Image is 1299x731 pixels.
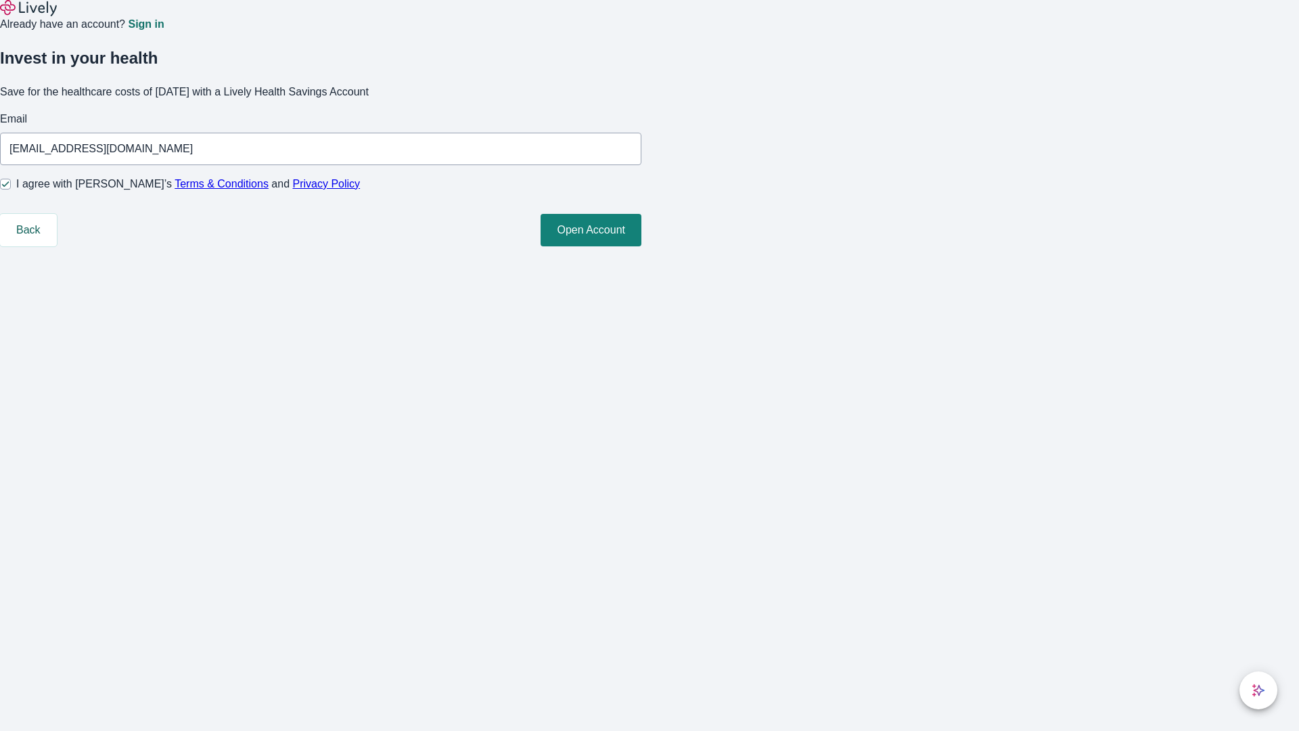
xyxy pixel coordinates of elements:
button: chat [1239,671,1277,709]
a: Sign in [128,19,164,30]
svg: Lively AI Assistant [1252,684,1265,697]
a: Privacy Policy [293,178,361,190]
span: I agree with [PERSON_NAME]’s and [16,176,360,192]
button: Open Account [541,214,641,246]
a: Terms & Conditions [175,178,269,190]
